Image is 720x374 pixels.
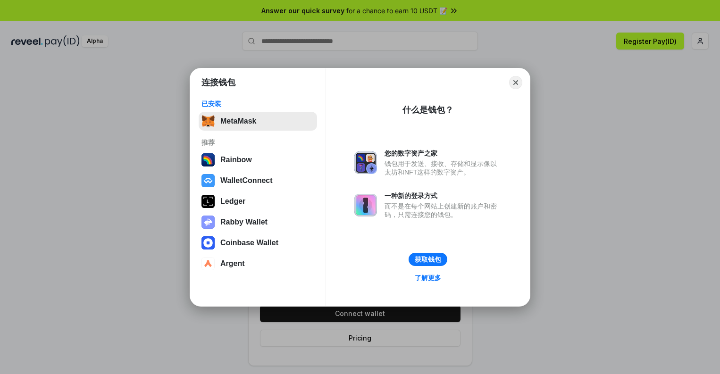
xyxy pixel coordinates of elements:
img: svg+xml,%3Csvg%20fill%3D%22none%22%20height%3D%2233%22%20viewBox%3D%220%200%2035%2033%22%20width%... [201,115,215,128]
div: 已安装 [201,100,314,108]
div: 您的数字资产之家 [385,149,502,158]
div: Rabby Wallet [220,218,268,226]
div: 而不是在每个网站上创建新的账户和密码，只需连接您的钱包。 [385,202,502,219]
div: 获取钱包 [415,255,441,264]
div: 推荐 [201,138,314,147]
a: 了解更多 [409,272,447,284]
img: svg+xml,%3Csvg%20width%3D%22120%22%20height%3D%22120%22%20viewBox%3D%220%200%20120%20120%22%20fil... [201,153,215,166]
button: Close [509,76,522,89]
button: Rainbow [199,150,317,169]
button: Coinbase Wallet [199,233,317,252]
button: Ledger [199,192,317,211]
img: svg+xml,%3Csvg%20width%3D%2228%22%20height%3D%2228%22%20viewBox%3D%220%200%2028%2028%22%20fill%3D... [201,174,215,187]
div: WalletConnect [220,176,273,185]
button: Rabby Wallet [199,213,317,232]
div: 钱包用于发送、接收、存储和显示像以太坊和NFT这样的数字资产。 [385,159,502,176]
img: svg+xml,%3Csvg%20xmlns%3D%22http%3A%2F%2Fwww.w3.org%2F2000%2Fsvg%22%20width%3D%2228%22%20height%3... [201,195,215,208]
img: svg+xml,%3Csvg%20width%3D%2228%22%20height%3D%2228%22%20viewBox%3D%220%200%2028%2028%22%20fill%3D... [201,257,215,270]
button: 获取钱包 [409,253,447,266]
div: 了解更多 [415,274,441,282]
div: Ledger [220,197,245,206]
img: svg+xml,%3Csvg%20xmlns%3D%22http%3A%2F%2Fwww.w3.org%2F2000%2Fsvg%22%20fill%3D%22none%22%20viewBox... [201,216,215,229]
button: MetaMask [199,112,317,131]
div: MetaMask [220,117,256,125]
div: 什么是钱包？ [402,104,453,116]
img: svg+xml,%3Csvg%20width%3D%2228%22%20height%3D%2228%22%20viewBox%3D%220%200%2028%2028%22%20fill%3D... [201,236,215,249]
div: 一种新的登录方式 [385,191,502,200]
h1: 连接钱包 [201,77,235,88]
button: Argent [199,254,317,273]
button: WalletConnect [199,171,317,190]
img: svg+xml,%3Csvg%20xmlns%3D%22http%3A%2F%2Fwww.w3.org%2F2000%2Fsvg%22%20fill%3D%22none%22%20viewBox... [354,194,377,216]
div: Coinbase Wallet [220,239,278,247]
div: Argent [220,259,245,268]
div: Rainbow [220,156,252,164]
img: svg+xml,%3Csvg%20xmlns%3D%22http%3A%2F%2Fwww.w3.org%2F2000%2Fsvg%22%20fill%3D%22none%22%20viewBox... [354,151,377,174]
